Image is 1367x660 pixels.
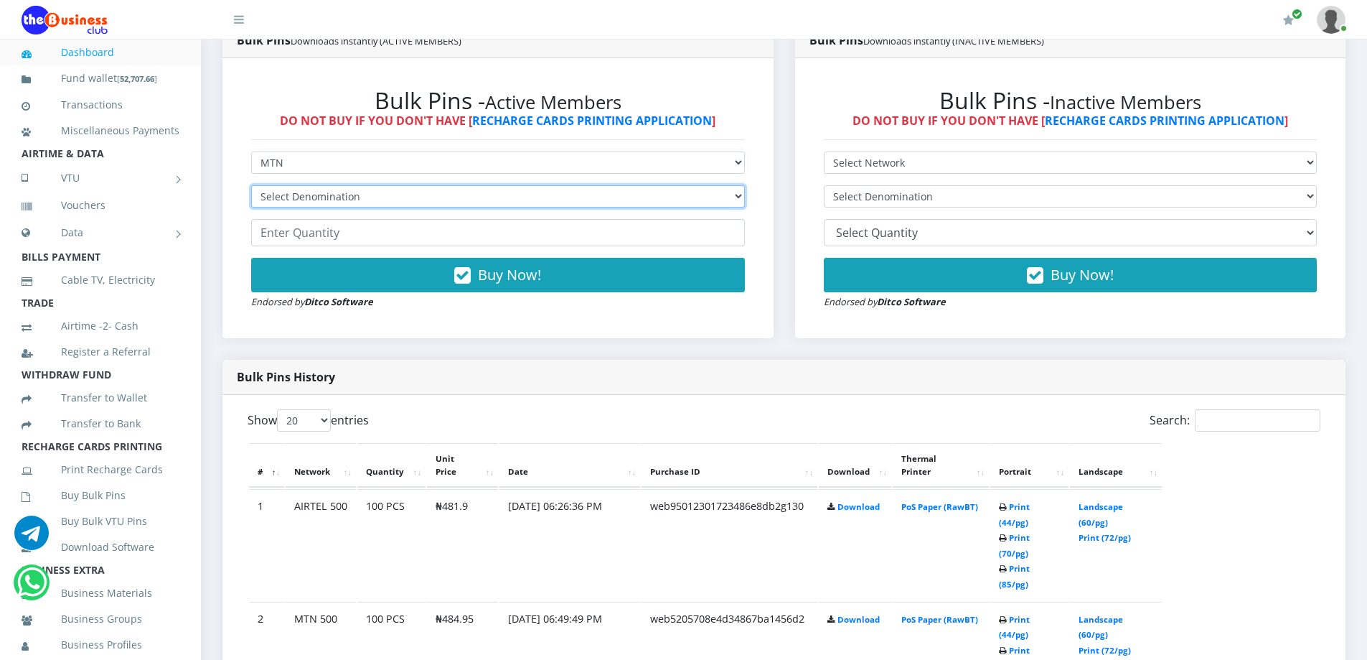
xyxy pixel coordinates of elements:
[22,6,108,34] img: Logo
[304,295,373,308] strong: Ditco Software
[478,265,541,284] span: Buy Now!
[22,381,179,414] a: Transfer to Wallet
[357,443,426,488] th: Quantity: activate to sort column ascending
[22,453,179,486] a: Print Recharge Cards
[249,489,284,600] td: 1
[286,443,356,488] th: Network: activate to sort column ascending
[1079,645,1131,656] a: Print (72/pg)
[499,443,640,488] th: Date: activate to sort column ascending
[22,264,179,297] a: Cable TV, Electricity
[17,576,47,600] a: Chat for support
[427,443,498,488] th: Unit Price: activate to sort column ascending
[280,113,715,129] strong: DO NOT BUY IF YOU DON'T HAVE [ ]
[824,258,1317,292] button: Buy Now!
[22,577,179,610] a: Business Materials
[22,88,179,121] a: Transactions
[22,36,179,69] a: Dashboard
[22,62,179,96] a: Fund wallet[52,707.66]
[237,32,461,48] strong: Bulk Pins
[251,258,745,292] button: Buy Now!
[824,87,1317,114] h2: Bulk Pins -
[286,489,356,600] td: AIRTEL 500
[22,189,179,222] a: Vouchers
[14,526,49,550] a: Chat for support
[22,407,179,440] a: Transfer to Bank
[837,501,880,512] a: Download
[237,369,335,385] strong: Bulk Pins History
[1150,409,1320,432] label: Search:
[22,531,179,564] a: Download Software
[22,335,179,368] a: Register a Referral
[291,34,461,47] small: Downloads instantly (ACTIVE MEMBERS)
[277,409,331,432] select: Showentries
[901,501,978,512] a: PoS Paper (RawBT)
[120,73,154,84] b: 52,707.66
[22,505,179,538] a: Buy Bulk VTU Pins
[251,87,745,114] h2: Bulk Pins -
[901,614,978,625] a: PoS Paper (RawBT)
[863,34,1044,47] small: Downloads instantly (INACTIVE MEMBERS)
[251,219,745,246] input: Enter Quantity
[117,73,157,84] small: [ ]
[824,295,946,308] small: Endorsed by
[819,443,891,488] th: Download: activate to sort column ascending
[642,443,817,488] th: Purchase ID: activate to sort column ascending
[499,489,640,600] td: [DATE] 06:26:36 PM
[852,113,1288,129] strong: DO NOT BUY IF YOU DON'T HAVE [ ]
[22,310,179,343] a: Airtime -2- Cash
[1051,265,1114,284] span: Buy Now!
[357,489,426,600] td: 100 PCS
[427,489,498,600] td: ₦481.9
[22,114,179,147] a: Miscellaneous Payments
[472,113,712,129] a: RECHARGE CARDS PRINTING APPLICATION
[999,501,1030,528] a: Print (44/pg)
[1195,409,1320,432] input: Search:
[1292,9,1302,19] span: Renew/Upgrade Subscription
[999,563,1030,590] a: Print (85/pg)
[22,215,179,251] a: Data
[1283,14,1294,26] i: Renew/Upgrade Subscription
[893,443,989,488] th: Thermal Printer: activate to sort column ascending
[22,603,179,636] a: Business Groups
[22,160,179,196] a: VTU
[248,409,369,432] label: Show entries
[999,614,1030,641] a: Print (44/pg)
[22,479,179,512] a: Buy Bulk Pins
[1045,113,1284,129] a: RECHARGE CARDS PRINTING APPLICATION
[990,443,1068,488] th: Portrait: activate to sort column ascending
[249,443,284,488] th: #: activate to sort column descending
[1079,614,1123,641] a: Landscape (60/pg)
[642,489,817,600] td: web95012301723486e8db2g130
[837,614,880,625] a: Download
[877,295,946,308] strong: Ditco Software
[1317,6,1345,34] img: User
[1079,532,1131,543] a: Print (72/pg)
[1079,501,1123,528] a: Landscape (60/pg)
[1050,90,1201,115] small: Inactive Members
[999,532,1030,559] a: Print (70/pg)
[485,90,621,115] small: Active Members
[809,32,1044,48] strong: Bulk Pins
[251,295,373,308] small: Endorsed by
[1070,443,1162,488] th: Landscape: activate to sort column ascending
